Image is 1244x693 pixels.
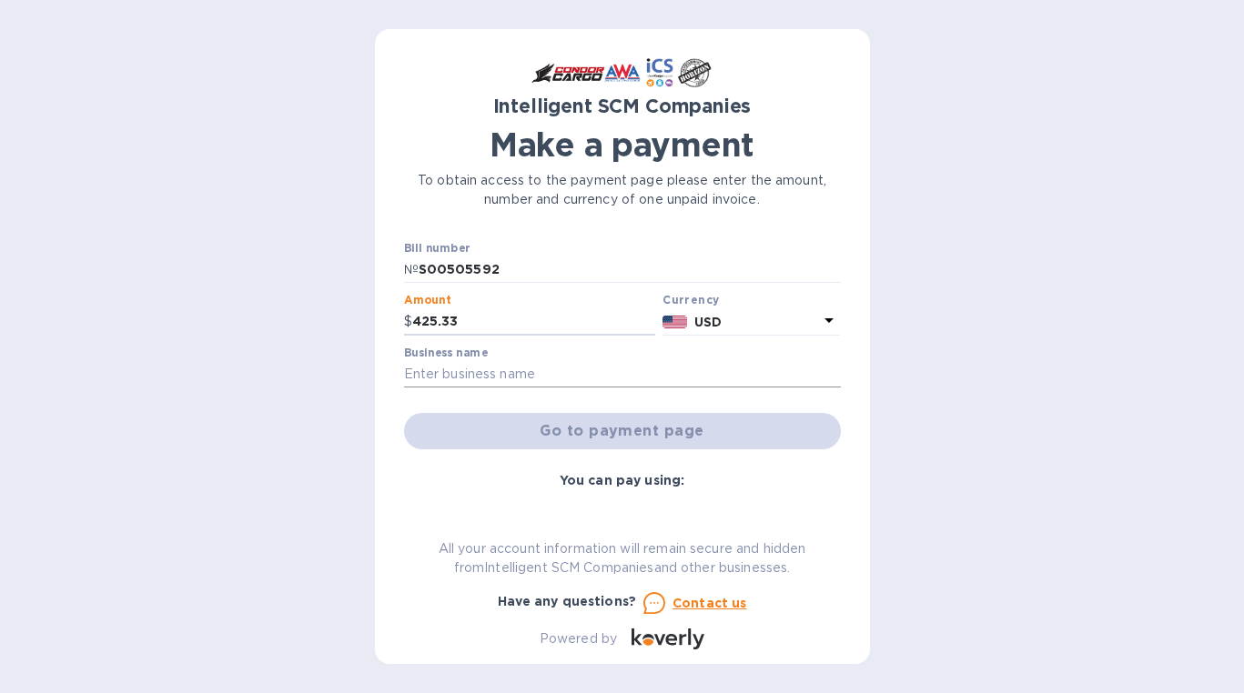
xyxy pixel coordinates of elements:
[498,594,637,608] b: Have any questions?
[404,171,841,209] p: To obtain access to the payment page please enter the amount, number and currency of one unpaid i...
[560,473,684,487] b: You can pay using:
[694,315,722,329] b: USD
[493,95,752,117] b: Intelligent SCM Companies
[404,312,412,331] p: $
[662,293,719,306] b: Currency
[404,260,419,279] p: №
[404,347,488,358] label: Business name
[404,539,841,577] p: All your account information will remain secure and hidden from Intelligent SCM Companies and oth...
[404,296,450,306] label: Amount
[540,629,617,648] p: Powered by
[412,308,656,336] input: 0.00
[419,256,841,284] input: Enter bill number
[673,596,747,610] u: Contact us
[404,243,470,254] label: Bill number
[662,316,687,328] img: USD
[404,126,841,164] h1: Make a payment
[404,361,841,388] input: Enter business name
